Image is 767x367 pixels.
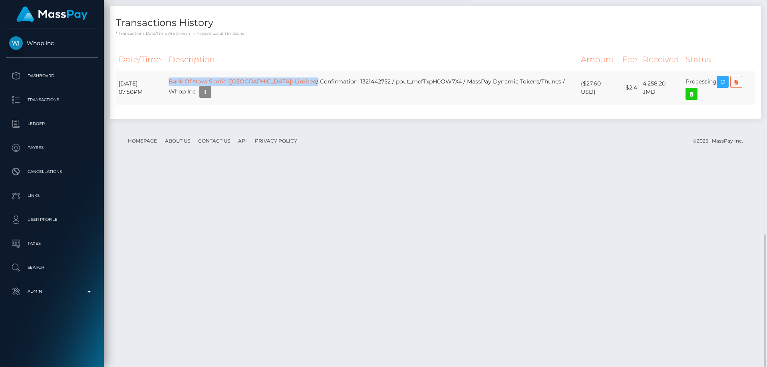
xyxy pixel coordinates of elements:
a: Bank Of Nova Scotia ([GEOGRAPHIC_DATA]) Limited [169,78,316,85]
span: Whop Inc [6,40,98,47]
th: Amount [578,49,620,71]
th: Status [683,49,755,71]
a: Transactions [6,90,98,110]
a: API [235,135,250,147]
td: $2.4 [620,71,640,105]
a: Homepage [125,135,160,147]
div: © 2025 , MassPay Inc. [693,137,749,145]
a: Dashboard [6,66,98,86]
td: ($27.60 USD) [578,71,620,105]
p: Admin [9,286,95,298]
p: Payees [9,142,95,154]
p: Ledger [9,118,95,130]
th: Received [640,49,683,71]
h4: Transactions History [116,16,755,30]
a: Taxes [6,234,98,254]
a: Admin [6,282,98,302]
a: Links [6,186,98,206]
th: Description [166,49,578,71]
p: User Profile [9,214,95,226]
p: Links [9,190,95,202]
a: Privacy Policy [252,135,300,147]
p: Dashboard [9,70,95,82]
p: Taxes [9,238,95,250]
p: Transactions [9,94,95,106]
td: [DATE] 07:50PM [116,71,166,105]
th: Fee [620,49,640,71]
p: * Transactions date/time are shown in payee's local timezone [116,30,755,36]
td: / Confirmation: 1321442752 / pout_mefTxpH0OW7X4 / MassPay Dynamic Tokens/Thunes / Whop Inc - [166,71,578,105]
a: About Us [162,135,193,147]
td: 4,258.20 JMD [640,71,683,105]
p: Search [9,262,95,274]
a: Search [6,258,98,278]
th: Date/Time [116,49,166,71]
img: Whop Inc [9,36,23,50]
a: User Profile [6,210,98,230]
a: Cancellations [6,162,98,182]
a: Contact Us [195,135,233,147]
a: Payees [6,138,98,158]
p: Cancellations [9,166,95,178]
a: Ledger [6,114,98,134]
td: Processing [683,71,755,105]
img: MassPay Logo [16,6,87,22]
